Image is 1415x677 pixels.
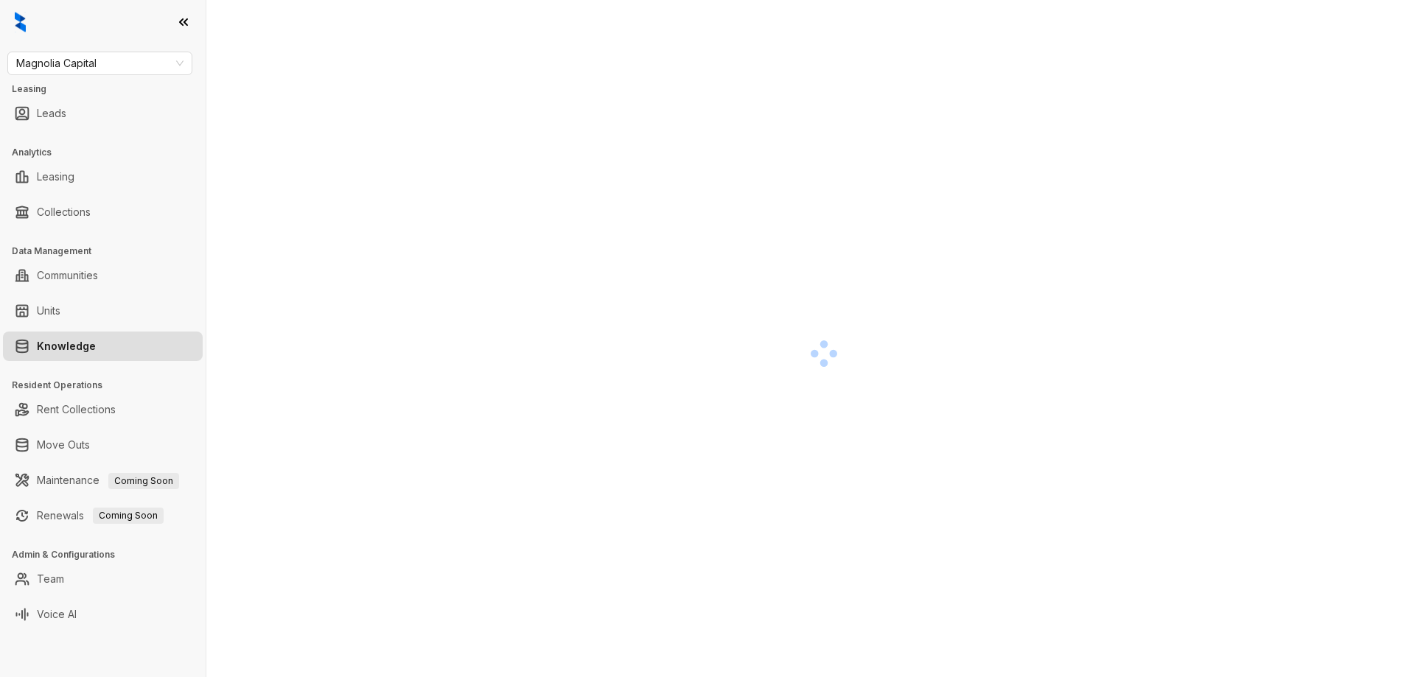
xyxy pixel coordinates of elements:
a: Rent Collections [37,395,116,424]
li: Maintenance [3,466,203,495]
a: Leads [37,99,66,128]
h3: Analytics [12,146,206,159]
a: Leasing [37,162,74,192]
a: Voice AI [37,600,77,629]
a: Communities [37,261,98,290]
h3: Admin & Configurations [12,548,206,561]
li: Renewals [3,501,203,530]
a: Move Outs [37,430,90,460]
img: logo [15,12,26,32]
a: Team [37,564,64,594]
a: Knowledge [37,332,96,361]
li: Leasing [3,162,203,192]
li: Leads [3,99,203,128]
a: RenewalsComing Soon [37,501,164,530]
span: Magnolia Capital [16,52,184,74]
li: Knowledge [3,332,203,361]
li: Rent Collections [3,395,203,424]
h3: Leasing [12,83,206,96]
li: Move Outs [3,430,203,460]
li: Communities [3,261,203,290]
span: Coming Soon [108,473,179,489]
li: Team [3,564,203,594]
li: Collections [3,197,203,227]
a: Collections [37,197,91,227]
h3: Data Management [12,245,206,258]
li: Units [3,296,203,326]
h3: Resident Operations [12,379,206,392]
a: Units [37,296,60,326]
span: Coming Soon [93,508,164,524]
li: Voice AI [3,600,203,629]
